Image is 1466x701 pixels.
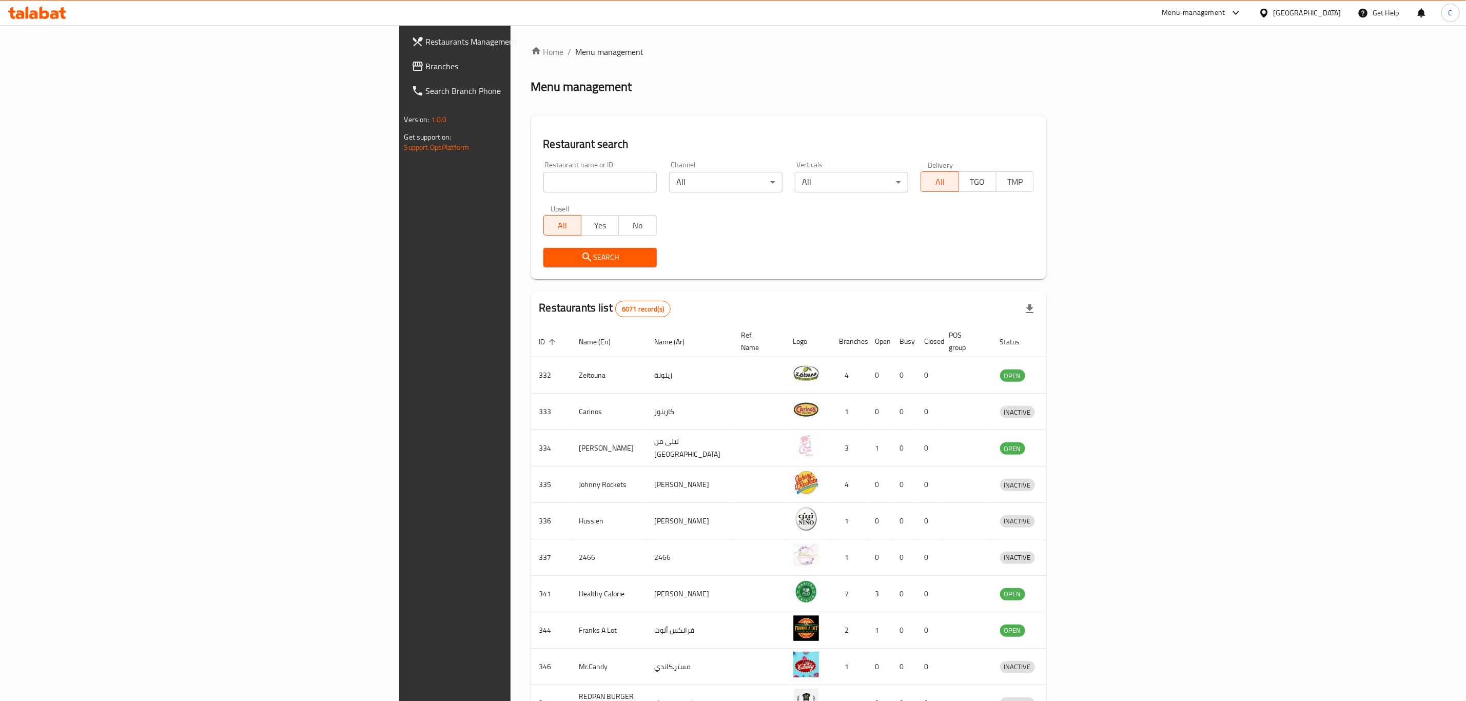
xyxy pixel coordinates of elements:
div: Export file [1018,297,1042,321]
a: Support.OpsPlatform [404,141,470,154]
img: Zeitouna [793,360,819,386]
td: [PERSON_NAME] [647,466,733,503]
td: 0 [916,612,941,649]
td: 7 [831,576,867,612]
div: Menu-management [1162,7,1225,19]
td: 0 [892,539,916,576]
img: 2466 [793,542,819,568]
span: All [548,218,577,233]
td: 3 [867,576,892,612]
td: 2 [831,612,867,649]
th: Busy [892,326,916,357]
td: 0 [892,357,916,394]
button: TMP [996,171,1034,192]
td: 0 [892,576,916,612]
span: ID [539,336,559,348]
td: 1 [831,539,867,576]
span: C [1449,7,1453,18]
a: Branches [403,54,644,79]
td: زيتونة [647,357,733,394]
div: INACTIVE [1000,552,1035,564]
h2: Restaurant search [543,137,1034,152]
a: Restaurants Management [403,29,644,54]
button: Search [543,248,657,267]
span: All [925,174,954,189]
span: OPEN [1000,625,1025,636]
td: 0 [867,357,892,394]
div: OPEN [1000,625,1025,637]
img: Carinos [793,397,819,422]
div: [GEOGRAPHIC_DATA] [1274,7,1341,18]
td: 2466 [647,539,733,576]
td: 0 [867,503,892,539]
span: Restaurants Management [426,35,636,48]
span: Get support on: [404,130,452,144]
div: All [795,172,908,192]
span: INACTIVE [1000,515,1035,527]
td: 0 [892,394,916,430]
td: 4 [831,357,867,394]
td: 0 [892,649,916,685]
td: 0 [867,649,892,685]
td: 0 [916,394,941,430]
span: TMP [1001,174,1030,189]
td: [PERSON_NAME] [647,503,733,539]
span: INACTIVE [1000,479,1035,491]
span: Name (En) [579,336,624,348]
td: ليلى من [GEOGRAPHIC_DATA] [647,430,733,466]
span: INACTIVE [1000,552,1035,563]
td: 3 [831,430,867,466]
div: Total records count [615,301,671,317]
button: TGO [959,171,996,192]
td: 0 [892,466,916,503]
span: Name (Ar) [655,336,698,348]
td: 1 [831,649,867,685]
td: 0 [916,649,941,685]
span: INACTIVE [1000,661,1035,673]
span: 1.0.0 [431,113,447,126]
td: 1 [831,503,867,539]
span: Search Branch Phone [426,85,636,97]
button: All [921,171,959,192]
td: 0 [916,539,941,576]
td: 0 [867,466,892,503]
img: Mr.Candy [793,652,819,677]
td: 0 [892,430,916,466]
div: All [669,172,783,192]
h2: Restaurants list [539,300,671,317]
span: OPEN [1000,370,1025,382]
img: Leila Min Lebnan [793,433,819,459]
span: Branches [426,60,636,72]
th: Branches [831,326,867,357]
button: All [543,215,581,236]
a: Search Branch Phone [403,79,644,103]
td: 1 [831,394,867,430]
td: 0 [867,539,892,576]
td: كارينوز [647,394,733,430]
span: No [623,218,652,233]
div: OPEN [1000,369,1025,382]
label: Delivery [928,161,953,168]
th: Closed [916,326,941,357]
td: 1 [867,612,892,649]
td: 0 [916,466,941,503]
td: 0 [867,394,892,430]
span: INACTIVE [1000,406,1035,418]
span: TGO [963,174,992,189]
div: OPEN [1000,588,1025,600]
span: 6071 record(s) [616,304,670,314]
span: Search [552,251,649,264]
span: Ref. Name [741,329,773,354]
td: 0 [892,503,916,539]
span: Yes [585,218,615,233]
td: 0 [916,503,941,539]
td: 0 [892,612,916,649]
img: Franks A Lot [793,615,819,641]
img: Healthy Calorie [793,579,819,605]
button: No [618,215,656,236]
td: 0 [916,357,941,394]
